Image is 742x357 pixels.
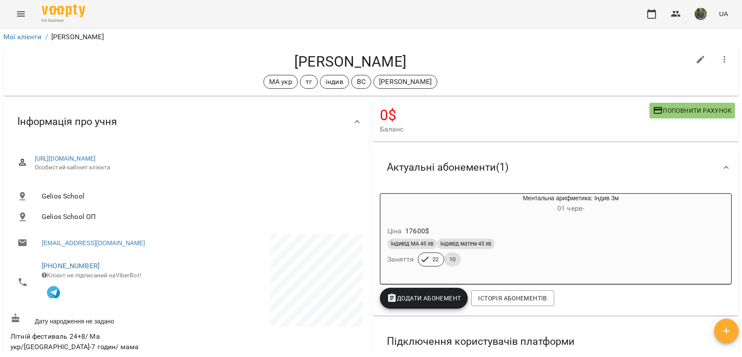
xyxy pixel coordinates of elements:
span: Підключення користувачів платформи [387,335,575,348]
span: Gelios School [42,191,356,202]
span: For Business [42,18,85,24]
span: Додати Абонемент [387,293,461,303]
nav: breadcrumb [3,32,739,42]
span: 22 [427,256,444,263]
div: Інформація про учня [3,99,369,144]
span: індивід матем 45 хв [437,240,495,248]
span: Клієнт не підписаний на ViberBot! [42,272,141,279]
img: 2aca21bda46e2c85bd0f5a74cad084d8.jpg [695,8,707,20]
div: [PERSON_NAME] [373,75,437,89]
h6: Ціна [387,225,402,237]
div: МА укр [263,75,298,89]
button: Ментальна арифметика: Індив 3м01 черв- Ціна17600$індивід МА 45 хвіндивід матем 45 хвЗаняття2210 [380,194,720,277]
a: Мої клієнти [3,33,42,41]
img: Telegram [47,286,60,299]
div: Ментальна арифметика: Індив 3м [422,194,720,215]
span: Актуальні абонементи ( 1 ) [387,161,509,174]
h6: Заняття [387,253,414,266]
div: тг [300,75,318,89]
span: 10 [444,256,461,263]
h4: [PERSON_NAME] [10,53,690,71]
button: Історія абонементів [471,290,554,306]
p: ВС [357,77,366,87]
div: Ментальна арифметика: Індив 3м [380,194,422,215]
button: Клієнт підписаний на VooptyBot [42,280,65,303]
span: Баланс [380,124,649,135]
span: UA [719,9,728,18]
button: Menu [10,3,31,24]
span: Історія абонементів [478,293,547,303]
p: [PERSON_NAME] [379,77,432,87]
p: [PERSON_NAME] [51,32,104,42]
img: Voopty Logo [42,4,85,17]
span: 01 черв - [557,204,584,212]
button: Поповнити рахунок [649,103,735,118]
div: Дату народження не задано [9,311,186,327]
h4: 0 $ [380,106,649,124]
a: [URL][DOMAIN_NAME] [35,155,96,162]
p: МА укр [269,77,292,87]
div: індив [320,75,349,89]
div: Актуальні абонементи(1) [373,145,739,190]
li: / [45,32,48,42]
button: Додати Абонемент [380,288,468,309]
span: Інформація про учня [17,115,117,128]
span: Gelios School ОП [42,212,356,222]
p: індив [326,77,343,87]
span: Особистий кабінет клієнта [35,163,356,172]
div: ВС [351,75,371,89]
a: [PHONE_NUMBER] [42,262,100,270]
a: [EMAIL_ADDRESS][DOMAIN_NAME] [42,239,145,247]
p: тг [306,77,312,87]
span: індивід МА 45 хв [387,240,437,248]
button: UA [715,6,732,22]
p: 17600 $ [405,226,429,236]
span: Поповнити рахунок [653,105,732,116]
